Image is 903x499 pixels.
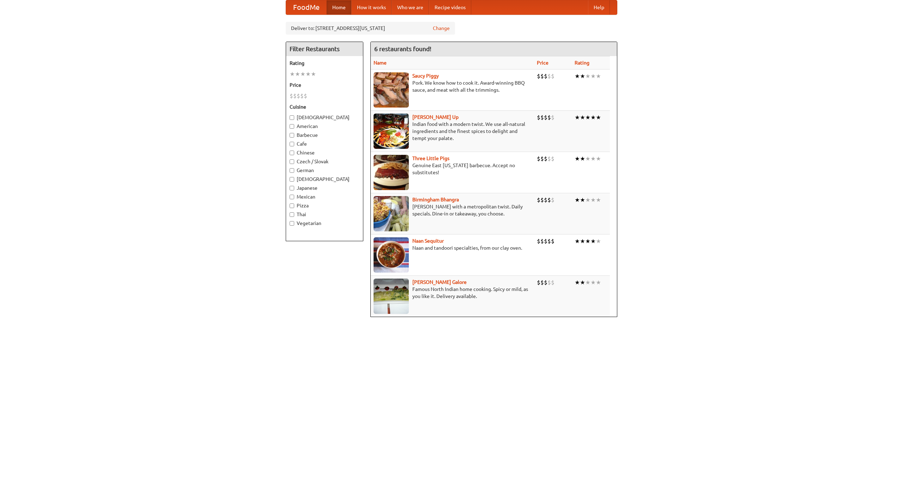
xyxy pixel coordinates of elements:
[590,114,596,121] li: ★
[544,196,547,204] li: $
[433,25,450,32] a: Change
[290,114,359,121] label: [DEMOGRAPHIC_DATA]
[290,115,294,120] input: [DEMOGRAPHIC_DATA]
[286,22,455,35] div: Deliver to: [STREET_ADDRESS][US_STATE]
[293,92,297,100] li: $
[290,60,359,67] h5: Rating
[551,155,554,163] li: $
[547,237,551,245] li: $
[305,70,311,78] li: ★
[537,114,540,121] li: $
[575,114,580,121] li: ★
[540,237,544,245] li: $
[580,237,585,245] li: ★
[575,196,580,204] li: ★
[585,155,590,163] li: ★
[374,114,409,149] img: curryup.jpg
[374,45,431,52] ng-pluralize: 6 restaurants found!
[596,114,601,121] li: ★
[290,142,294,146] input: Cafe
[551,196,554,204] li: $
[551,237,554,245] li: $
[585,72,590,80] li: ★
[544,155,547,163] li: $
[290,92,293,100] li: $
[580,72,585,80] li: ★
[374,72,409,108] img: saucy.jpg
[290,140,359,147] label: Cafe
[290,158,359,165] label: Czech / Slovak
[547,279,551,286] li: $
[351,0,392,14] a: How it works
[286,42,363,56] h4: Filter Restaurants
[290,193,359,200] label: Mexican
[537,60,549,66] a: Price
[290,123,359,130] label: American
[590,196,596,204] li: ★
[374,79,531,93] p: Pork. We know how to cook it. Award-winning BBQ sauce, and meat with all the trimmings.
[580,279,585,286] li: ★
[585,114,590,121] li: ★
[300,92,304,100] li: $
[327,0,351,14] a: Home
[575,279,580,286] li: ★
[290,202,359,209] label: Pizza
[374,60,387,66] a: Name
[412,197,459,202] a: Birmingham Bhangra
[596,237,601,245] li: ★
[537,279,540,286] li: $
[374,121,531,142] p: Indian food with a modern twist. We use all-natural ingredients and the finest spices to delight ...
[540,72,544,80] li: $
[412,279,467,285] a: [PERSON_NAME] Galore
[290,81,359,89] h5: Price
[412,156,449,161] a: Three Little Pigs
[429,0,471,14] a: Recipe videos
[590,237,596,245] li: ★
[290,221,294,226] input: Vegetarian
[547,114,551,121] li: $
[290,176,359,183] label: [DEMOGRAPHIC_DATA]
[580,114,585,121] li: ★
[585,237,590,245] li: ★
[304,92,307,100] li: $
[290,103,359,110] h5: Cuisine
[580,196,585,204] li: ★
[412,73,439,79] a: Saucy Piggy
[290,186,294,190] input: Japanese
[551,114,554,121] li: $
[290,133,294,138] input: Barbecue
[374,162,531,176] p: Genuine East [US_STATE] barbecue. Accept no substitutes!
[290,212,294,217] input: Thai
[551,279,554,286] li: $
[596,196,601,204] li: ★
[540,114,544,121] li: $
[392,0,429,14] a: Who we are
[540,279,544,286] li: $
[290,124,294,129] input: American
[551,72,554,80] li: $
[547,155,551,163] li: $
[544,237,547,245] li: $
[590,155,596,163] li: ★
[590,72,596,80] li: ★
[290,168,294,173] input: German
[290,177,294,182] input: [DEMOGRAPHIC_DATA]
[585,279,590,286] li: ★
[540,196,544,204] li: $
[311,70,316,78] li: ★
[544,114,547,121] li: $
[290,70,295,78] li: ★
[295,70,300,78] li: ★
[596,72,601,80] li: ★
[412,238,444,244] b: Naan Sequitur
[590,279,596,286] li: ★
[290,167,359,174] label: German
[374,279,409,314] img: currygalore.jpg
[547,196,551,204] li: $
[547,72,551,80] li: $
[585,196,590,204] li: ★
[286,0,327,14] a: FoodMe
[588,0,610,14] a: Help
